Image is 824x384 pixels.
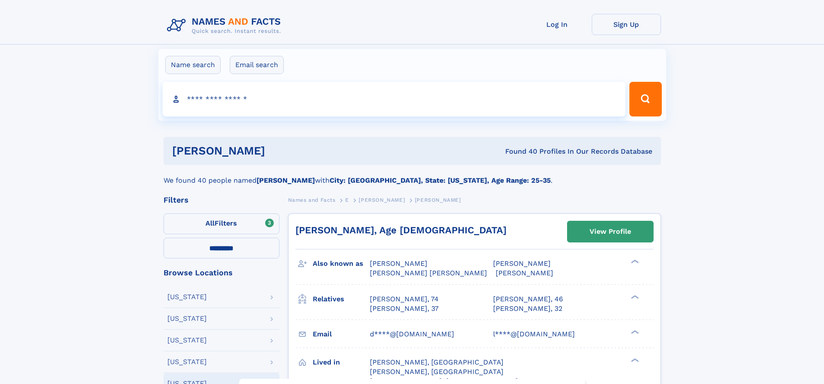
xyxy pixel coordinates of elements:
[493,304,562,313] a: [PERSON_NAME], 32
[313,256,370,271] h3: Also known as
[205,219,215,227] span: All
[167,358,207,365] div: [US_STATE]
[370,368,503,376] span: [PERSON_NAME], [GEOGRAPHIC_DATA]
[493,259,551,268] span: [PERSON_NAME]
[629,357,639,363] div: ❯
[288,194,336,205] a: Names and Facts
[493,294,563,304] a: [PERSON_NAME], 46
[359,197,405,203] span: [PERSON_NAME]
[523,14,592,35] a: Log In
[164,165,661,186] div: We found 40 people named with .
[359,194,405,205] a: [PERSON_NAME]
[629,259,639,265] div: ❯
[345,197,349,203] span: E
[164,269,279,277] div: Browse Locations
[370,259,427,268] span: [PERSON_NAME]
[415,197,461,203] span: [PERSON_NAME]
[172,145,385,156] h1: [PERSON_NAME]
[370,304,439,313] a: [PERSON_NAME], 37
[590,222,631,242] div: View Profile
[629,82,661,116] button: Search Button
[330,176,551,184] b: City: [GEOGRAPHIC_DATA], State: [US_STATE], Age Range: 25-35
[167,315,207,322] div: [US_STATE]
[345,194,349,205] a: E
[385,147,652,156] div: Found 40 Profiles In Our Records Database
[370,358,503,366] span: [PERSON_NAME], [GEOGRAPHIC_DATA]
[164,14,288,37] img: Logo Names and Facts
[313,292,370,307] h3: Relatives
[370,294,439,304] a: [PERSON_NAME], 74
[163,82,626,116] input: search input
[165,56,221,74] label: Name search
[295,225,507,236] a: [PERSON_NAME], Age [DEMOGRAPHIC_DATA]
[256,176,315,184] b: [PERSON_NAME]
[568,221,653,242] a: View Profile
[313,355,370,370] h3: Lived in
[370,269,487,277] span: [PERSON_NAME] [PERSON_NAME]
[230,56,284,74] label: Email search
[629,329,639,335] div: ❯
[167,337,207,344] div: [US_STATE]
[167,294,207,300] div: [US_STATE]
[164,196,279,204] div: Filters
[496,269,553,277] span: [PERSON_NAME]
[313,327,370,342] h3: Email
[592,14,661,35] a: Sign Up
[629,294,639,300] div: ❯
[164,213,279,234] label: Filters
